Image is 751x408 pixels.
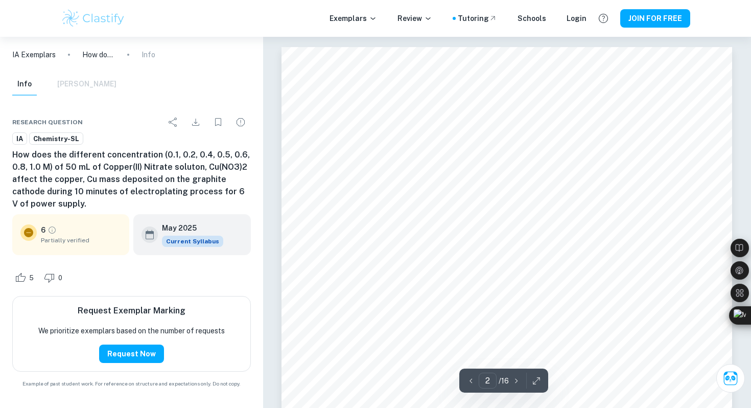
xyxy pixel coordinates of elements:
span: 5 [24,273,39,283]
div: Like [12,269,39,286]
a: Tutoring [458,13,497,24]
button: JOIN FOR FREE [620,9,690,28]
a: Chemistry-SL [29,132,83,145]
button: Info [12,73,37,96]
div: Bookmark [208,112,228,132]
a: Schools [518,13,546,24]
h6: How does the different concentration (0.1, 0.2, 0.4, 0.5, 0.6, 0.8, 1.0 M) of 50 mL of Copper(II)... [12,149,251,210]
a: IA [12,132,27,145]
button: Ask Clai [716,364,745,393]
img: Clastify logo [61,8,126,29]
p: Review [397,13,432,24]
span: IA [13,134,27,144]
a: Login [567,13,586,24]
p: 6 [41,224,45,236]
p: / 16 [499,375,509,387]
span: Partially verified [41,236,121,245]
h6: May 2025 [162,222,215,234]
p: How does the different concentration (0.1, 0.2, 0.4, 0.5, 0.6, 0.8, 1.0 M) of 50 mL of Copper(II)... [82,49,115,60]
p: Info [142,49,155,60]
button: Request Now [99,345,164,363]
p: We prioritize exemplars based on the number of requests [38,325,225,336]
div: Report issue [230,112,251,132]
span: Research question [12,118,83,127]
a: IA Exemplars [12,49,56,60]
span: Current Syllabus [162,236,223,247]
h6: Request Exemplar Marking [78,305,185,317]
div: This exemplar is based on the current syllabus. Feel free to refer to it for inspiration/ideas wh... [162,236,223,247]
a: Grade partially verified [48,225,57,235]
span: Chemistry-SL [30,134,83,144]
span: Example of past student work. For reference on structure and expectations only. Do not copy. [12,380,251,388]
div: Share [163,112,183,132]
p: Exemplars [330,13,377,24]
div: Dislike [41,269,68,286]
div: Download [185,112,206,132]
button: Help and Feedback [595,10,612,27]
span: 0 [53,273,68,283]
